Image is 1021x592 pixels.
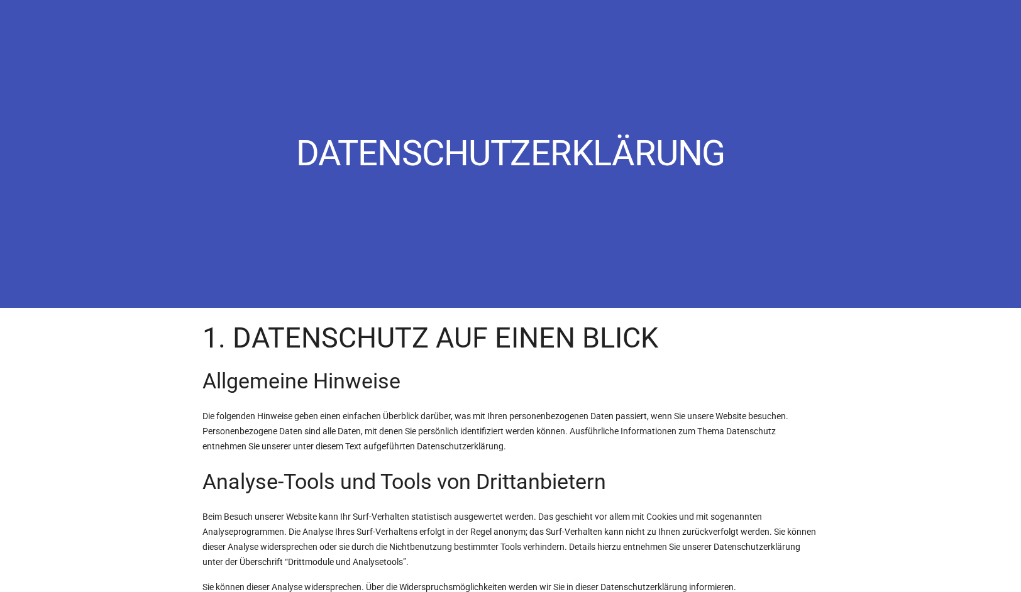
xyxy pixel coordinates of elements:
h2: 1. DATENSCHUTZ AUF EINEN BLICK [202,323,819,353]
p: Die folgenden Hinweise geben einen einfachen Überblick darüber, was mit Ihren personenbezogenen D... [202,408,819,454]
p: Beim Besuch unserer Website kann Ihr Surf-Verhalten statistisch ausgewertet werden. Das geschieht... [202,509,819,569]
h3: Allgemeine Hinweise [202,368,819,393]
h1: Datenschutzerklärung [296,130,726,178]
h3: Analyse-Tools und Tools von Drittanbietern [202,469,819,494]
